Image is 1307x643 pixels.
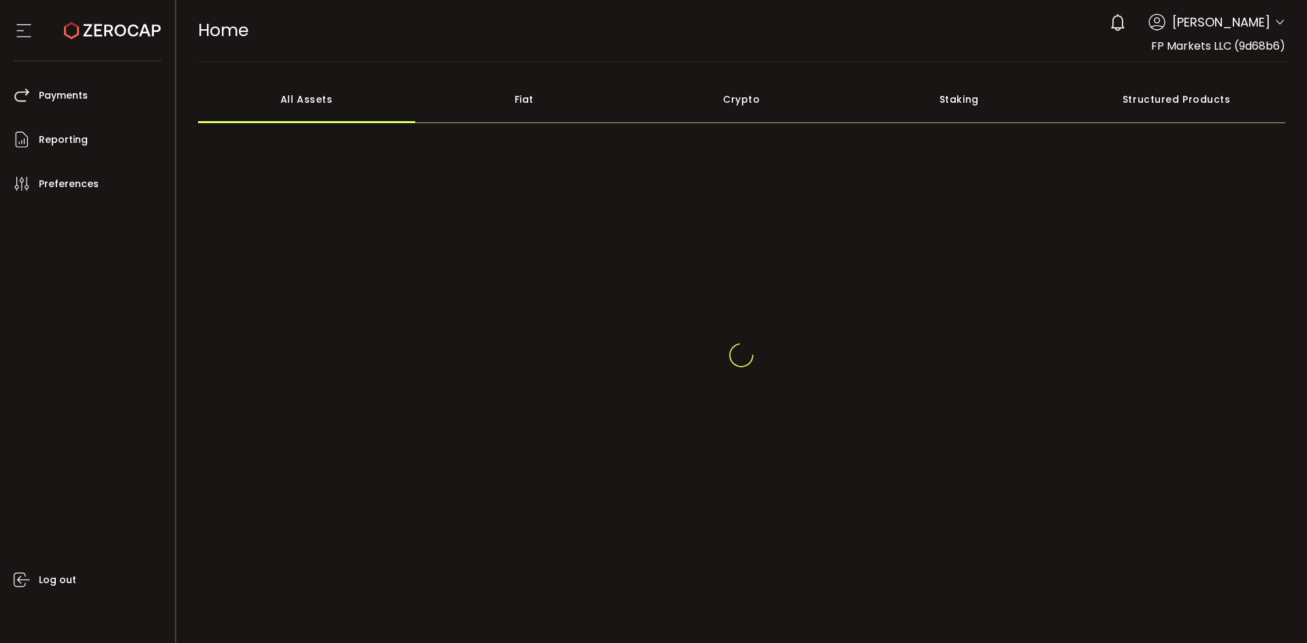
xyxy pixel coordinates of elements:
[1068,76,1286,123] div: Structured Products
[633,76,851,123] div: Crypto
[1172,13,1270,31] span: [PERSON_NAME]
[39,130,88,150] span: Reporting
[198,76,416,123] div: All Assets
[850,76,1068,123] div: Staking
[39,570,76,590] span: Log out
[39,86,88,105] span: Payments
[415,76,633,123] div: Fiat
[39,174,99,194] span: Preferences
[1151,38,1285,54] span: FP Markets LLC (9d68b6)
[198,18,248,42] span: Home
